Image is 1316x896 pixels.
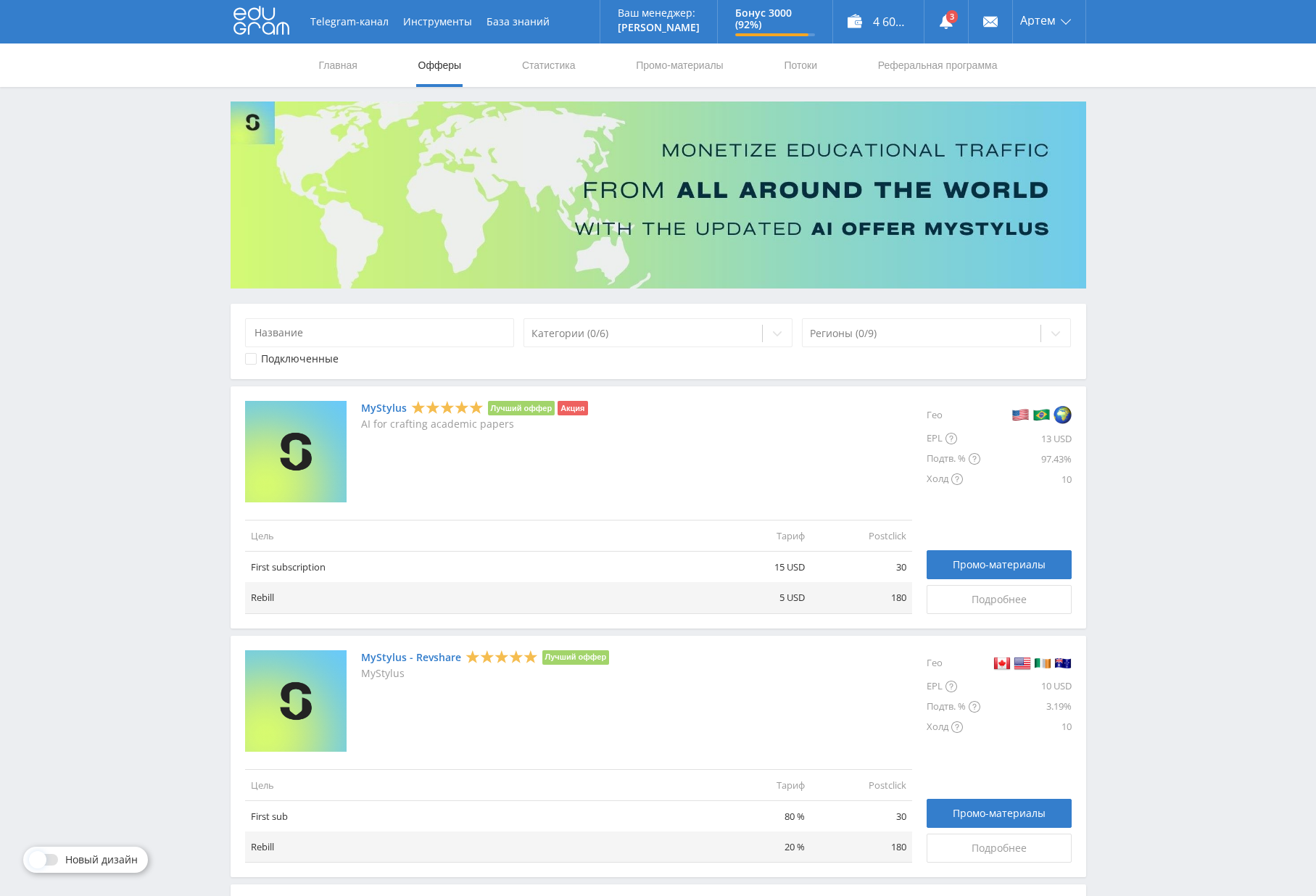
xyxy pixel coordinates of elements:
td: Rebill [245,831,709,863]
td: First sub [245,800,709,831]
div: 5 Stars [411,400,484,415]
span: Промо-материалы [953,808,1046,819]
td: 20 % [709,831,811,863]
div: EPL [927,428,980,449]
td: Цель [245,520,709,551]
a: Статистика [521,43,577,87]
span: Подробнее [972,842,1027,854]
a: Подробнее [927,585,1072,614]
a: MyStylus - Revshare [361,652,461,663]
a: Промо-материалы [927,550,1072,579]
span: Новый дизайн [65,854,138,866]
img: MyStylus [245,401,347,502]
div: Подтв. % [927,449,980,469]
a: MyStylus [361,402,407,414]
td: 80 % [709,800,811,831]
a: Потоки [782,43,819,87]
div: Холд [927,469,980,489]
td: Postclick [811,520,912,551]
a: Подробнее [927,834,1072,863]
input: Название [245,318,515,347]
span: Артем [1020,14,1056,26]
img: Banner [231,101,1086,289]
div: 13 USD [980,428,1072,449]
p: MyStylus [361,668,610,679]
td: Postclick [811,769,912,800]
div: Холд [927,717,980,737]
img: MyStylus - Revshare [245,650,347,752]
div: Гео [927,650,980,676]
div: 3.19% [980,697,1072,717]
div: 10 [980,469,1072,489]
div: 10 [980,717,1072,737]
td: 180 [811,582,912,613]
p: Бонус 3000 (92%) [735,7,815,30]
a: Главная [318,43,359,87]
p: Ваш менеджер: [618,7,700,19]
a: Промо-материалы [634,43,724,87]
td: 30 [811,552,912,583]
span: Промо-материалы [953,559,1046,571]
p: AI for crafting academic papers [361,418,588,430]
td: 180 [811,831,912,863]
div: 5 Stars [465,649,538,664]
td: Тариф [709,520,811,551]
span: Подробнее [972,594,1027,605]
div: EPL [927,676,980,697]
div: 10 USD [980,676,1072,697]
a: Офферы [417,43,463,87]
td: Rebill [245,582,709,613]
div: Подтв. % [927,697,980,717]
li: Лучший оффер [488,401,555,415]
td: 5 USD [709,582,811,613]
li: Акция [558,401,587,415]
td: 30 [811,800,912,831]
td: Цель [245,769,709,800]
td: First subscription [245,552,709,583]
td: Тариф [709,769,811,800]
div: Гео [927,401,980,428]
li: Лучший оффер [542,650,610,665]
p: [PERSON_NAME] [618,22,700,33]
div: Подключенные [261,353,339,365]
div: 97.43% [980,449,1072,469]
td: 15 USD [709,552,811,583]
a: Промо-материалы [927,799,1072,828]
a: Реферальная программа [877,43,999,87]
